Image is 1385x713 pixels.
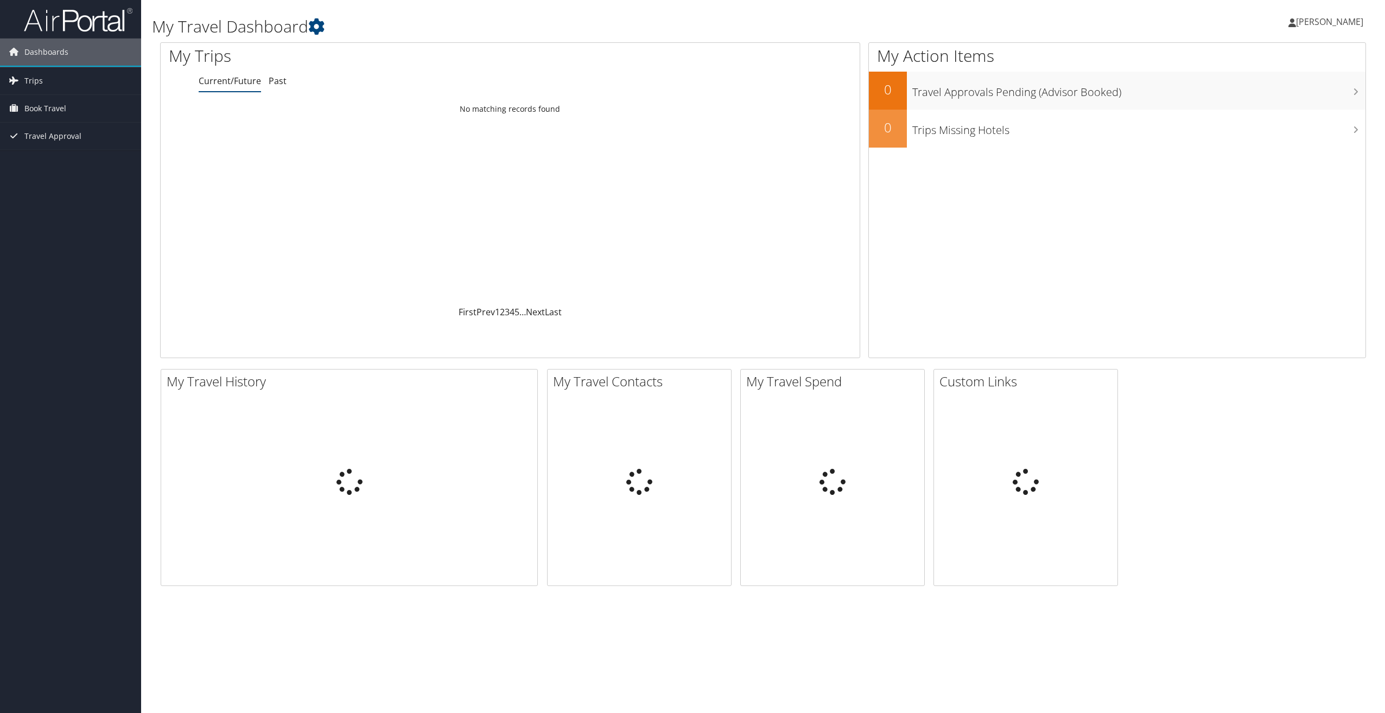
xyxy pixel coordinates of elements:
[1296,16,1363,28] span: [PERSON_NAME]
[869,118,907,137] h2: 0
[24,123,81,150] span: Travel Approval
[746,372,924,391] h2: My Travel Spend
[24,95,66,122] span: Book Travel
[545,306,562,318] a: Last
[152,15,967,38] h1: My Travel Dashboard
[169,44,560,67] h1: My Trips
[24,7,132,33] img: airportal-logo.png
[519,306,526,318] span: …
[912,79,1365,100] h3: Travel Approvals Pending (Advisor Booked)
[24,39,68,66] span: Dashboards
[526,306,545,318] a: Next
[912,117,1365,138] h3: Trips Missing Hotels
[199,75,261,87] a: Current/Future
[500,306,505,318] a: 2
[269,75,287,87] a: Past
[1288,5,1374,38] a: [PERSON_NAME]
[477,306,495,318] a: Prev
[514,306,519,318] a: 5
[24,67,43,94] span: Trips
[167,372,537,391] h2: My Travel History
[939,372,1117,391] h2: Custom Links
[869,72,1365,110] a: 0Travel Approvals Pending (Advisor Booked)
[505,306,510,318] a: 3
[553,372,731,391] h2: My Travel Contacts
[869,80,907,99] h2: 0
[495,306,500,318] a: 1
[161,99,860,119] td: No matching records found
[869,110,1365,148] a: 0Trips Missing Hotels
[510,306,514,318] a: 4
[869,44,1365,67] h1: My Action Items
[459,306,477,318] a: First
